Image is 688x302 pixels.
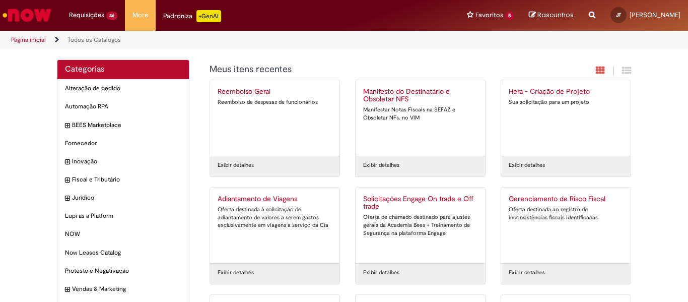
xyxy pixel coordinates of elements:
[363,88,477,104] h2: Manifesto do Destinatário e Obsoletar NFS
[163,10,221,22] div: Padroniza
[57,189,189,207] div: expandir categoria Jurídico Jurídico
[57,79,189,98] div: Alteração de pedido
[72,175,181,184] span: Fiscal e Tributário
[356,188,485,263] a: Solicitações Engage On trade e Off trade Oferta de chamado destinado para ajustes gerais da Acade...
[622,66,631,75] i: Exibição de grade
[509,98,623,106] div: Sua solicitação para um projeto
[57,170,189,189] div: expandir categoria Fiscal e Tributário Fiscal e Tributário
[57,134,189,153] div: Fornecedor
[57,207,189,225] div: Lupi as a Platform
[67,36,121,44] a: Todos os Catálogos
[218,195,332,203] h2: Adiantamento de Viagens
[65,285,70,295] i: expandir categoria Vendas & Marketing
[363,213,477,237] div: Oferta de chamado destinado para ajustes gerais da Academia Bees + Treinamento de Segurança na pl...
[363,269,399,277] a: Exibir detalhes
[475,10,503,20] span: Favoritos
[72,157,181,166] span: Inovação
[218,269,254,277] a: Exibir detalhes
[356,80,485,156] a: Manifesto do Destinatário e Obsoletar NFS Manifestar Notas Fiscais na SEFAZ e Obsoletar NFs. no VIM
[106,12,117,20] span: 46
[218,98,332,106] div: Reembolso de despesas de funcionários
[509,269,545,277] a: Exibir detalhes
[616,12,621,18] span: JF
[509,161,545,169] a: Exibir detalhes
[210,65,522,75] h1: {"description":"","title":"Meus itens recentes"} Categoria
[210,80,339,156] a: Reembolso Geral Reembolso de despesas de funcionários
[65,139,181,148] span: Fornecedor
[65,121,70,131] i: expandir categoria BEES Marketplace
[612,65,614,77] span: |
[65,102,181,111] span: Automação RPA
[65,212,181,220] span: Lupi as a Platform
[57,116,189,135] div: expandir categoria BEES Marketplace BEES Marketplace
[57,225,189,244] div: NOW
[630,11,680,19] span: [PERSON_NAME]
[72,285,181,293] span: Vendas & Marketing
[509,195,623,203] h2: Gerenciamento de Risco Fiscal
[57,152,189,171] div: expandir categoria Inovação Inovação
[218,161,254,169] a: Exibir detalhes
[57,97,189,116] div: Automação RPA
[509,206,623,221] div: Oferta destinada ao registro de inconsistências fiscais identificadas
[57,244,189,262] div: Now Leases Catalog
[537,10,574,20] span: Rascunhos
[363,161,399,169] a: Exibir detalhes
[196,10,221,22] p: +GenAi
[132,10,148,20] span: More
[501,80,631,156] a: Hera - Criação de Projeto Sua solicitação para um projeto
[65,175,70,186] i: expandir categoria Fiscal e Tributário
[65,249,181,257] span: Now Leases Catalog
[8,31,451,49] ul: Trilhas de página
[501,188,631,263] a: Gerenciamento de Risco Fiscal Oferta destinada ao registro de inconsistências fiscais identificadas
[218,88,332,96] h2: Reembolso Geral
[65,230,181,238] span: NOW
[72,121,181,130] span: BEES Marketplace
[363,106,477,122] div: Manifestar Notas Fiscais na SEFAZ e Obsoletar NFs. no VIM
[11,36,46,44] a: Página inicial
[218,206,332,229] div: Oferta destinada à solicitação de adiantamento de valores a serem gastos exclusivamente em viagen...
[65,65,181,74] h2: Categorias
[69,10,104,20] span: Requisições
[65,194,70,204] i: expandir categoria Jurídico
[596,66,605,75] i: Exibição em cartão
[57,262,189,280] div: Protesto e Negativação
[65,84,181,93] span: Alteração de pedido
[72,194,181,202] span: Jurídico
[509,88,623,96] h2: Hera - Criação de Projeto
[65,267,181,275] span: Protesto e Negativação
[505,12,514,20] span: 5
[529,11,574,20] a: Rascunhos
[1,5,53,25] img: ServiceNow
[65,157,70,167] i: expandir categoria Inovação
[210,188,339,263] a: Adiantamento de Viagens Oferta destinada à solicitação de adiantamento de valores a serem gastos ...
[363,195,477,211] h2: Solicitações Engage On trade e Off trade
[57,280,189,298] div: expandir categoria Vendas & Marketing Vendas & Marketing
